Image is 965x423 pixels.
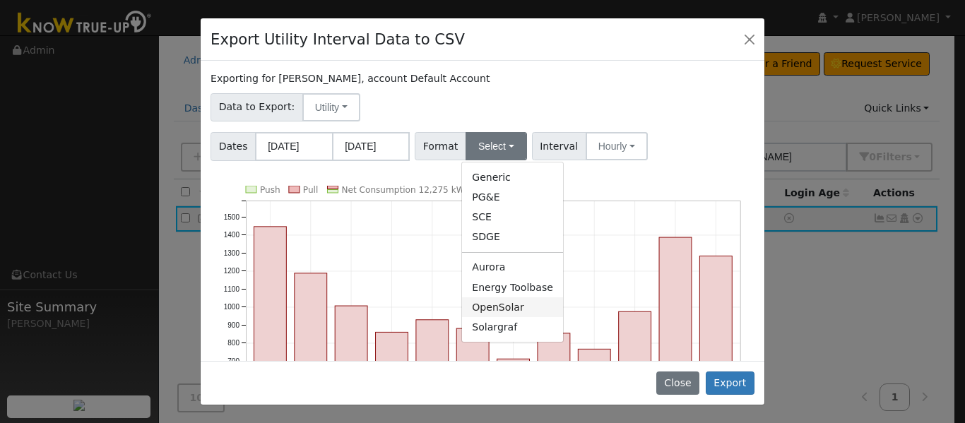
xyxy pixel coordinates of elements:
button: Select [466,132,527,160]
a: Energy Toolbase [462,278,563,297]
a: Solargraf [462,317,563,337]
a: Aurora [462,258,563,278]
span: Data to Export: [211,93,303,121]
text: 1500 [224,213,240,220]
text: 1100 [224,285,240,292]
h4: Export Utility Interval Data to CSV [211,28,465,51]
button: Hourly [586,132,648,160]
text: 1200 [224,267,240,275]
a: Generic [462,167,563,187]
text: 1300 [224,249,240,256]
text: 1400 [224,231,240,239]
text: Net Consumption 12,275 kWh [342,185,470,195]
button: Close [656,371,699,395]
span: Format [415,132,466,160]
span: Interval [532,132,586,160]
text: 900 [227,321,239,328]
text: Pull [303,185,318,195]
a: PG&E [462,187,563,207]
text: 1000 [224,303,240,311]
button: Utility [302,93,360,121]
label: Exporting for [PERSON_NAME], account Default Account [211,71,490,86]
a: OpenSolar [462,297,563,317]
text: 700 [227,357,239,364]
text: 800 [227,339,239,347]
button: Close [740,29,759,49]
span: Dates [211,132,256,161]
a: SCE [462,208,563,227]
a: SDGE [462,227,563,247]
text: Push [260,185,280,195]
button: Export [706,371,754,395]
